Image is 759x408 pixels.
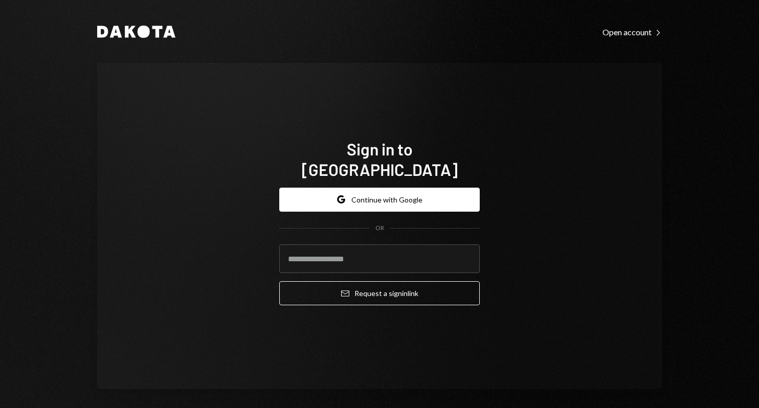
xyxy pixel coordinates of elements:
a: Open account [602,26,662,37]
button: Request a signinlink [279,281,480,305]
div: Open account [602,27,662,37]
button: Continue with Google [279,188,480,212]
div: OR [375,224,384,233]
h1: Sign in to [GEOGRAPHIC_DATA] [279,139,480,179]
